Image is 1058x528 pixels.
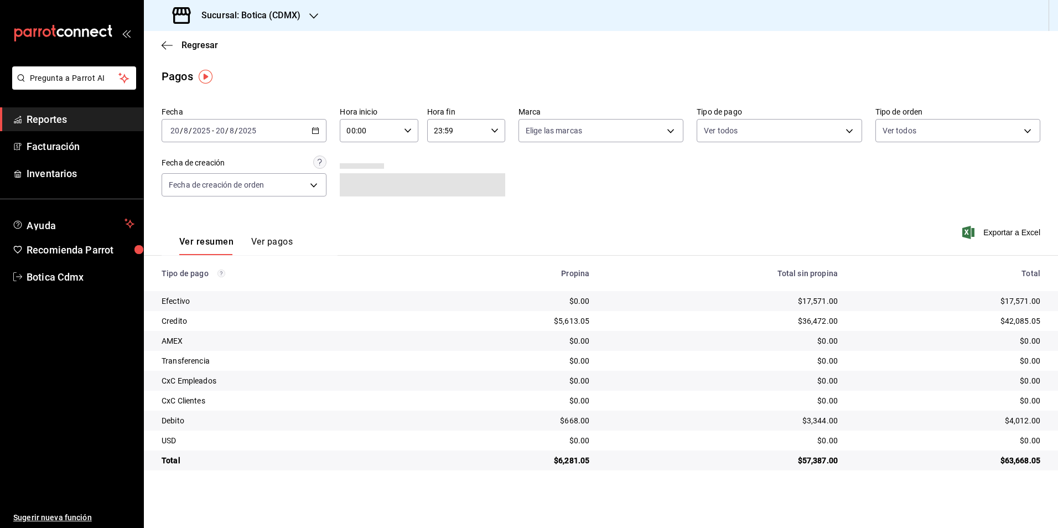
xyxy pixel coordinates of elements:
h3: Sucursal: Botica (CDMX) [193,9,300,22]
div: Total [855,269,1040,278]
input: -- [170,126,180,135]
div: Debito [162,415,421,426]
div: Transferencia [162,355,421,366]
span: Facturación [27,139,134,154]
div: $0.00 [855,355,1040,366]
div: $0.00 [438,335,589,346]
div: Total [162,455,421,466]
div: Propina [438,269,589,278]
span: Recomienda Parrot [27,242,134,257]
span: Ayuda [27,217,120,230]
div: $0.00 [438,435,589,446]
span: - [212,126,214,135]
div: AMEX [162,335,421,346]
span: Inventarios [27,166,134,181]
div: USD [162,435,421,446]
div: $5,613.05 [438,315,589,327]
img: Tooltip marker [199,70,212,84]
div: Tipo de pago [162,269,421,278]
span: / [225,126,229,135]
label: Tipo de pago [697,108,862,116]
div: $0.00 [607,335,838,346]
div: $36,472.00 [607,315,838,327]
input: -- [229,126,235,135]
div: $0.00 [438,375,589,386]
div: $63,668.05 [855,455,1040,466]
button: Regresar [162,40,218,50]
div: $0.00 [607,395,838,406]
div: $17,571.00 [855,296,1040,307]
input: -- [215,126,225,135]
div: $0.00 [855,395,1040,406]
div: $0.00 [607,355,838,366]
input: ---- [192,126,211,135]
span: Ver todos [704,125,738,136]
div: CxC Clientes [162,395,421,406]
div: Total sin propina [607,269,838,278]
div: CxC Empleados [162,375,421,386]
span: Botica Cdmx [27,270,134,284]
button: Pregunta a Parrot AI [12,66,136,90]
span: Regresar [181,40,218,50]
label: Tipo de orden [875,108,1040,116]
div: $0.00 [607,375,838,386]
div: $668.00 [438,415,589,426]
button: Exportar a Excel [964,226,1040,239]
div: Credito [162,315,421,327]
label: Hora inicio [340,108,418,116]
span: Elige las marcas [526,125,582,136]
div: Efectivo [162,296,421,307]
div: $4,012.00 [855,415,1040,426]
div: $0.00 [607,435,838,446]
input: ---- [238,126,257,135]
label: Hora fin [427,108,505,116]
label: Fecha [162,108,326,116]
div: $0.00 [855,335,1040,346]
span: / [180,126,183,135]
button: Ver resumen [179,236,234,255]
input: -- [183,126,189,135]
div: $0.00 [855,435,1040,446]
span: Ver todos [883,125,916,136]
div: $0.00 [438,296,589,307]
svg: Los pagos realizados con Pay y otras terminales son montos brutos. [217,270,225,277]
span: Sugerir nueva función [13,512,134,524]
div: Fecha de creación [162,157,225,169]
div: Pagos [162,68,193,85]
div: $0.00 [438,355,589,366]
div: $42,085.05 [855,315,1040,327]
div: $0.00 [438,395,589,406]
span: Fecha de creación de orden [169,179,264,190]
div: $6,281.05 [438,455,589,466]
button: Ver pagos [251,236,293,255]
div: $0.00 [855,375,1040,386]
span: Reportes [27,112,134,127]
div: navigation tabs [179,236,293,255]
span: Pregunta a Parrot AI [30,73,119,84]
div: $3,344.00 [607,415,838,426]
span: / [235,126,238,135]
span: / [189,126,192,135]
a: Pregunta a Parrot AI [8,80,136,92]
div: $57,387.00 [607,455,838,466]
div: $17,571.00 [607,296,838,307]
button: open_drawer_menu [122,29,131,38]
label: Marca [518,108,683,116]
